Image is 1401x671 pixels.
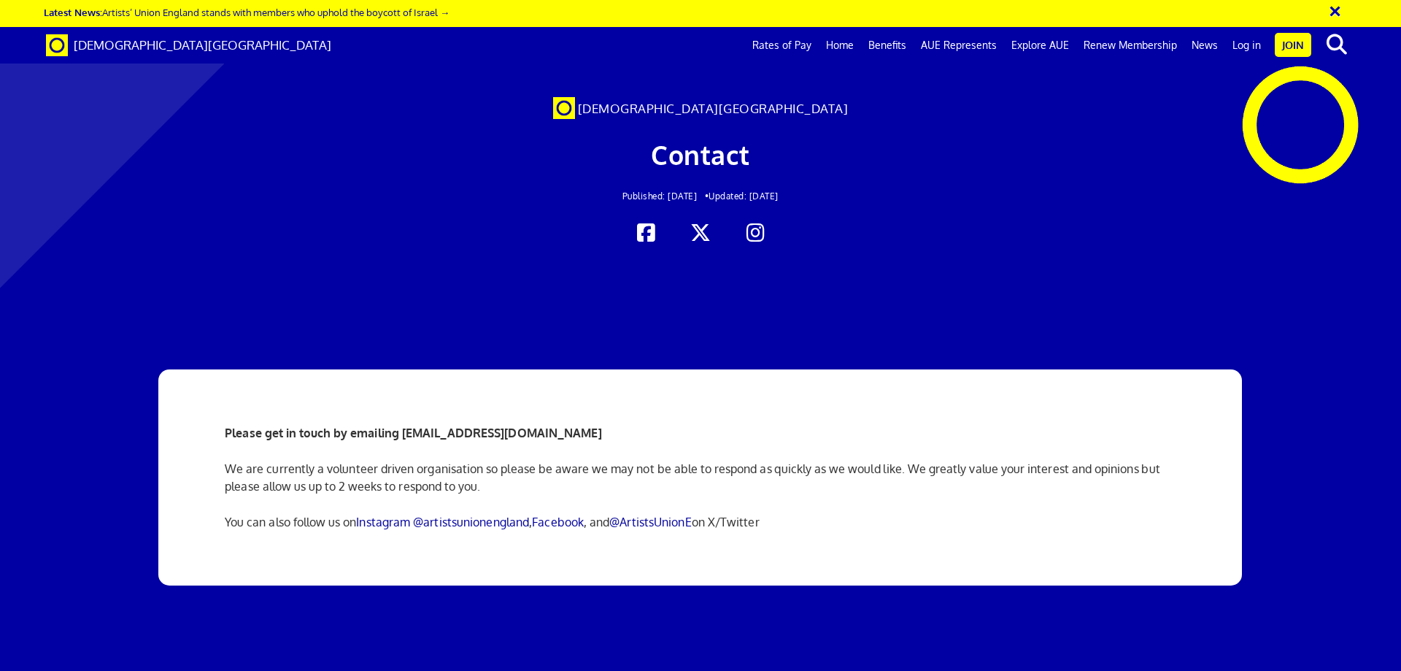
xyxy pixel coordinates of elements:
[914,27,1004,64] a: AUE Represents
[532,515,584,529] a: Facebook
[1076,27,1184,64] a: Renew Membership
[609,515,691,529] a: @ArtistsUnionE
[861,27,914,64] a: Benefits
[1184,27,1225,64] a: News
[622,191,709,202] span: Published: [DATE] •
[1275,33,1311,57] a: Join
[578,101,849,116] span: [DEMOGRAPHIC_DATA][GEOGRAPHIC_DATA]
[225,513,1176,531] p: You can also follow us on , , and on X/Twitter
[356,515,529,529] a: Instagram @artistsunionengland
[1004,27,1076,64] a: Explore AUE
[225,426,602,440] strong: Please get in touch by emailing [EMAIL_ADDRESS][DOMAIN_NAME]
[1225,27,1268,64] a: Log in
[44,6,102,18] strong: Latest News:
[225,460,1176,495] p: We are currently a volunteer driven organisation so please be aware we may not be able to respond...
[74,37,331,53] span: [DEMOGRAPHIC_DATA][GEOGRAPHIC_DATA]
[651,138,750,171] span: Contact
[268,191,1133,201] h2: Updated: [DATE]
[819,27,861,64] a: Home
[1314,29,1359,60] button: search
[35,27,342,64] a: Brand [DEMOGRAPHIC_DATA][GEOGRAPHIC_DATA]
[44,6,449,18] a: Latest News:Artists’ Union England stands with members who uphold the boycott of Israel →
[745,27,819,64] a: Rates of Pay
